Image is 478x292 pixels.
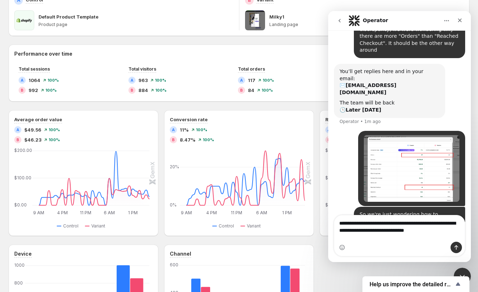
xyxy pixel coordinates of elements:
[261,88,273,92] span: 100 %
[325,116,371,123] h3: Revenue per visitor
[240,88,243,92] h2: B
[256,210,268,216] text: 6 AM
[172,138,175,142] h2: B
[327,138,330,142] h2: B
[16,138,19,142] h2: B
[45,88,57,92] span: 100 %
[196,128,207,132] span: 100 %
[155,88,167,92] span: 100 %
[219,223,234,229] span: Control
[14,148,32,153] text: $200.00
[240,222,264,230] button: Variant
[14,262,25,268] text: 1000
[47,78,59,82] span: 100 %
[248,77,255,84] span: 117
[85,222,108,230] button: Variant
[131,78,133,82] h2: A
[172,128,175,132] h2: A
[170,164,179,169] text: 20%
[16,128,19,132] h2: A
[263,78,274,82] span: 100 %
[21,88,24,92] h2: B
[24,136,41,143] span: $46.23
[170,116,208,123] h3: Conversion rate
[29,77,40,84] span: 1064
[49,138,60,142] span: 100 %
[170,202,177,208] text: 0%
[14,202,27,208] text: $0.00
[328,11,471,262] iframe: Intercom live chat
[325,148,340,153] text: $20.00
[14,10,34,30] img: Default Product Template
[49,128,60,132] span: 100 %
[39,13,98,20] p: Default Product Template
[325,175,340,180] text: $10.00
[454,268,471,285] iframe: Intercom live chat
[170,262,178,267] text: 600
[80,210,92,216] text: 11 PM
[128,210,138,216] text: 1 PM
[231,210,243,216] text: 11 PM
[57,210,68,216] text: 4 PM
[238,66,265,72] span: Total orders
[21,78,24,82] h2: A
[370,281,454,288] span: Help us improve the detailed report for A/B campaigns
[155,78,166,82] span: 100 %
[39,22,233,27] p: Product page
[138,77,148,84] span: 963
[247,223,261,229] span: Variant
[325,202,338,208] text: $0.00
[180,126,189,133] span: 11%
[269,22,464,27] p: Landing page
[63,223,78,229] span: Control
[327,128,330,132] h2: A
[14,175,31,180] text: $100.00
[181,210,192,216] text: 9 AM
[170,250,191,257] h3: Channel
[14,50,464,57] h2: Performance over time
[29,87,38,94] span: 992
[14,250,32,257] h3: Device
[91,223,105,229] span: Variant
[203,138,214,142] span: 100 %
[19,66,50,72] span: Total sessions
[248,87,254,94] span: 84
[128,66,156,72] span: Total visitors
[206,210,217,216] text: 4 PM
[212,222,237,230] button: Control
[33,210,44,216] text: 9 AM
[370,280,462,288] button: Show survey - Help us improve the detailed report for A/B campaigns
[245,10,265,30] img: Milky1
[104,210,115,216] text: 6 AM
[282,210,292,216] text: 1 PM
[180,136,195,143] span: 8.47%
[138,87,148,94] span: 884
[24,126,41,133] span: $49.56
[269,13,284,20] p: Milky1
[131,88,133,92] h2: B
[57,222,81,230] button: Control
[240,78,243,82] h2: A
